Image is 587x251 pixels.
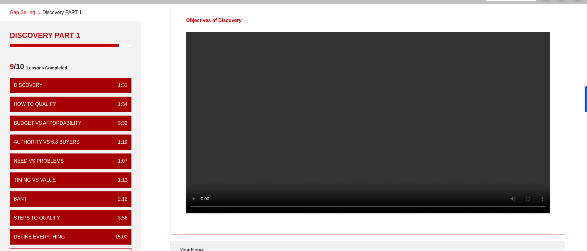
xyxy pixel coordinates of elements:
div: Need vs Problems [14,157,64,165]
div: 1:34 [113,101,127,108]
div: 1:19 [113,138,127,146]
div: How To Qualify [14,101,56,108]
span: 9 [10,62,14,71]
div: Timing vs Value [14,176,56,184]
div: 3:56 [113,214,127,222]
div: Authority vs 6.8 Buyers [14,138,79,146]
div: 3:32 [113,120,127,127]
span: Lessons Completed [24,62,67,74]
div: 15:00 [110,233,127,241]
div: 1:31 [113,82,127,89]
div: Discovery PART 1 [10,31,131,40]
div: Budget vs Affordability [14,120,81,127]
div: Objectives of Discovery [171,9,257,32]
div: 2:12 [113,195,127,203]
span: Discovery PART 1 [42,9,82,17]
div: Discovery [14,82,42,89]
span: /10 [10,62,24,74]
div: Steps to Qualify [14,214,60,222]
div: 1:07 [113,157,127,165]
div: 1:13 [113,176,127,184]
a: Gap Selling [10,9,35,17]
div: Define Everything [14,233,65,241]
div: BANT [14,195,27,203]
